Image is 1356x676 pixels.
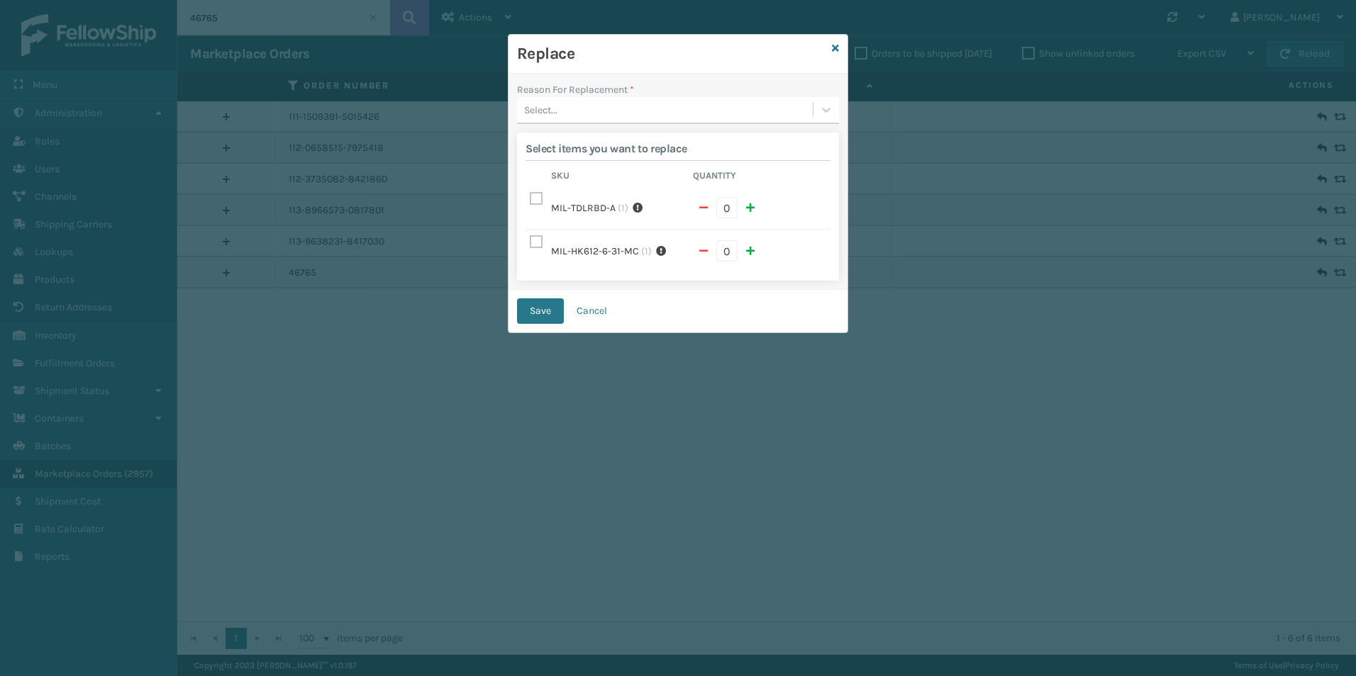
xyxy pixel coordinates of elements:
[641,244,652,259] span: ( 1 )
[524,103,557,118] div: Select...
[547,169,689,186] th: Sku
[689,169,830,186] th: Quantity
[517,82,634,97] label: Reason For Replacement
[517,43,826,64] h3: Replace
[618,201,628,215] span: ( 1 )
[526,141,830,156] h2: Select items you want to replace
[564,298,620,324] button: Cancel
[551,201,616,215] label: MIL-TDLRBD-A
[551,244,639,259] label: MIL-HK612-6-31-MC
[517,298,564,324] button: Save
